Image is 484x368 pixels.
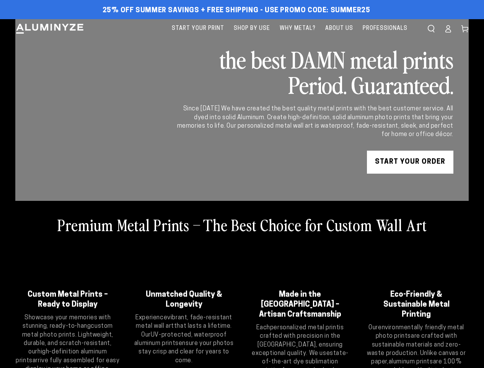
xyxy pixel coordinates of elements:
[359,19,411,38] a: Professionals
[141,290,227,310] h2: Unmatched Quality & Longevity
[136,315,232,329] strong: vibrant, fade-resistant metal wall art
[270,325,339,331] strong: personalized metal print
[363,24,407,33] span: Professionals
[321,19,357,38] a: About Us
[172,24,224,33] span: Start Your Print
[234,24,270,33] span: Shop By Use
[134,332,227,347] strong: UV-protected, waterproof aluminum prints
[367,151,453,174] a: START YOUR Order
[376,325,464,339] strong: environmentally friendly metal photo prints
[325,24,353,33] span: About Us
[276,19,319,38] a: Why Metal?
[16,349,107,363] strong: high-definition aluminum prints
[230,19,274,38] a: Shop By Use
[25,290,111,310] h2: Custom Metal Prints – Ready to Display
[373,290,459,320] h2: Eco-Friendly & Sustainable Metal Printing
[176,105,453,139] div: Since [DATE] We have created the best quality metal prints with the best customer service. All dy...
[57,215,427,235] h2: Premium Metal Prints – The Best Choice for Custom Wall Art
[423,20,440,37] summary: Search our site
[280,24,316,33] span: Why Metal?
[132,314,236,365] p: Experience that lasts a lifetime. Our ensure your photos stay crisp and clear for years to come.
[103,7,370,15] span: 25% off Summer Savings + Free Shipping - Use Promo Code: SUMMER25
[389,359,433,365] strong: aluminum prints
[168,19,228,38] a: Start Your Print
[22,323,113,338] strong: custom metal photo prints
[15,23,84,34] img: Aluminyze
[257,290,343,320] h2: Made in the [GEOGRAPHIC_DATA] – Artisan Craftsmanship
[176,46,453,97] h2: the best DAMN metal prints Period. Guaranteed.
